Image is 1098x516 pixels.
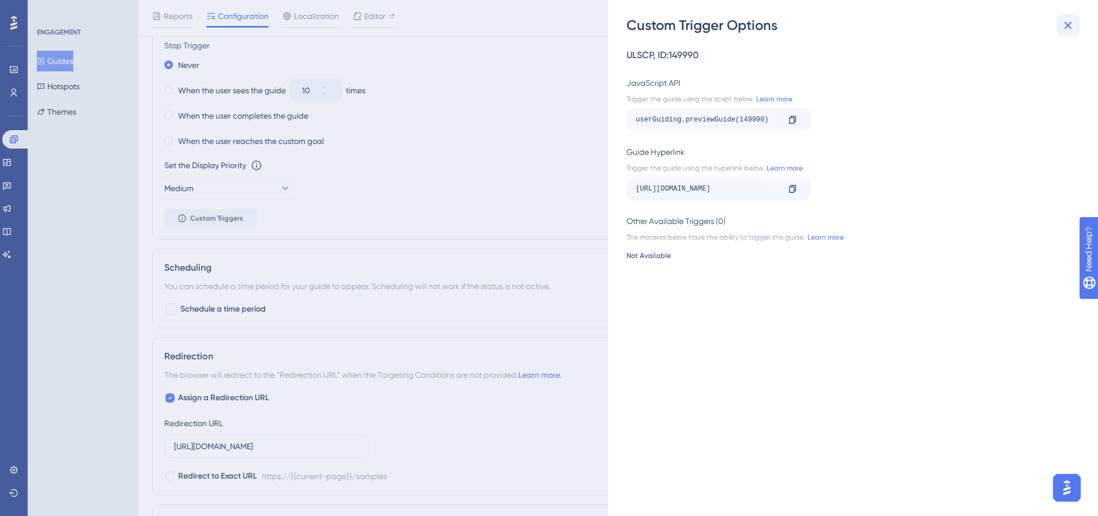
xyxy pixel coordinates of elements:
a: Learn more [805,233,844,242]
a: Learn more [764,164,803,173]
div: Trigger the guide using the hyperlink below. [627,164,1073,173]
div: userGuiding.previewGuide(149990) [636,111,779,129]
iframe: UserGuiding AI Assistant Launcher [1050,471,1084,505]
div: Guide Hyperlink [627,145,1073,159]
div: Trigger the guide using the script below. [627,94,1073,104]
div: [URL][DOMAIN_NAME] [636,180,779,198]
span: Need Help? [27,3,72,17]
div: JavaScript API [627,76,1073,90]
div: The material below have the ability to trigger this guide. [627,233,1073,242]
div: Other Available Triggers (0) [627,214,1073,228]
a: Learn more [754,94,793,104]
div: Not Available [627,251,1073,260]
div: Custom Trigger Options [627,16,1082,35]
div: ULSCP , ID: 149990 [627,48,1073,62]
